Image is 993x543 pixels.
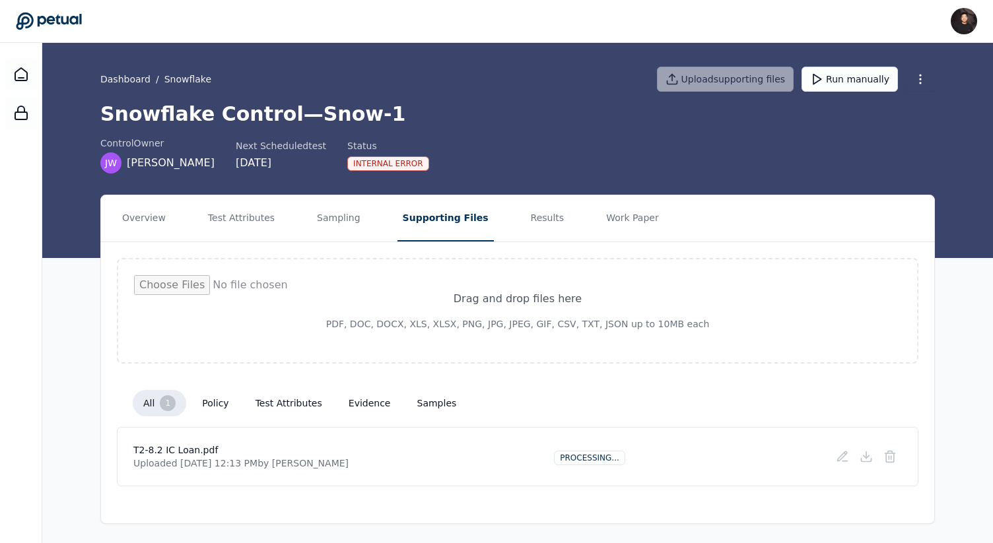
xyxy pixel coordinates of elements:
[245,391,333,415] button: test attributes
[407,391,467,415] button: samples
[100,137,215,150] div: control Owner
[127,155,215,171] span: [PERSON_NAME]
[100,102,935,126] h1: Snowflake Control — Snow-1
[657,67,794,92] button: Uploadsupporting files
[338,391,401,415] button: evidence
[133,457,349,470] p: Uploaded [DATE] 12:13 PM by [PERSON_NAME]
[831,445,854,468] button: Add/Edit Description
[397,195,494,241] button: Supporting Files
[160,395,176,411] div: 1
[347,156,429,171] div: Internal Error
[854,445,878,468] button: Download File
[236,155,326,171] div: [DATE]
[100,73,211,86] div: /
[5,59,37,90] a: Dashboard
[133,390,186,416] button: all 1
[347,139,429,152] div: Status
[164,73,211,86] button: Snowflake
[526,195,570,241] button: Results
[191,391,239,415] button: policy
[105,156,117,170] span: JW
[878,445,902,468] button: Delete File
[236,139,326,152] div: Next Scheduled test
[133,443,349,457] h4: T2-8.2 IC Loan.pdf
[203,195,280,241] button: Test Attributes
[601,195,664,241] button: Work Paper
[100,73,151,86] a: Dashboard
[312,195,366,241] button: Sampling
[951,8,977,34] img: James Lee
[101,195,934,241] nav: Tabs
[802,67,898,92] button: Run manually
[16,12,82,30] a: Go to Dashboard
[5,97,37,129] a: SOC
[117,195,171,241] button: Overview
[554,451,625,465] div: Processing...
